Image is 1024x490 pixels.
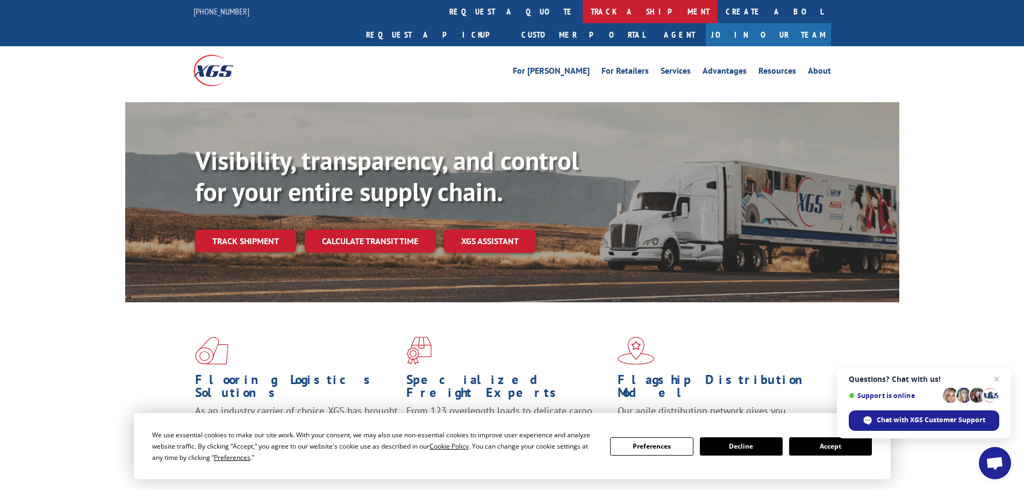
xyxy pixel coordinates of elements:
a: Calculate transit time [305,230,435,253]
span: Our agile distribution network gives you nationwide inventory management on demand. [618,404,815,430]
h1: Flooring Logistics Solutions [195,373,398,404]
p: From 123 overlength loads to delicate cargo, our experienced staff knows the best way to move you... [406,404,610,452]
span: Chat with XGS Customer Support [877,415,985,425]
a: Join Our Team [706,23,831,46]
a: XGS ASSISTANT [444,230,536,253]
h1: Flagship Distribution Model [618,373,821,404]
img: xgs-icon-focused-on-flooring-red [406,337,432,365]
span: Support is online [849,392,939,400]
span: As an industry carrier of choice, XGS has brought innovation and dedication to flooring logistics... [195,404,398,443]
button: Preferences [610,437,693,456]
a: Agent [653,23,706,46]
span: Preferences [214,453,250,462]
div: Open chat [979,447,1011,479]
a: Resources [758,67,796,79]
img: xgs-icon-total-supply-chain-intelligence-red [195,337,228,365]
span: Close chat [990,373,1003,386]
span: Cookie Policy [429,442,469,451]
img: xgs-icon-flagship-distribution-model-red [618,337,655,365]
a: [PHONE_NUMBER] [194,6,249,17]
h1: Specialized Freight Experts [406,373,610,404]
a: For Retailers [601,67,649,79]
div: Cookie Consent Prompt [134,413,891,479]
a: Request a pickup [358,23,513,46]
button: Decline [700,437,783,456]
button: Accept [789,437,872,456]
div: We use essential cookies to make our site work. With your consent, we may also use non-essential ... [152,429,597,463]
a: Customer Portal [513,23,653,46]
a: About [808,67,831,79]
b: Visibility, transparency, and control for your entire supply chain. [195,144,579,208]
a: For [PERSON_NAME] [513,67,590,79]
a: Services [661,67,691,79]
a: Track shipment [195,230,296,252]
span: Questions? Chat with us! [849,375,999,384]
a: Advantages [703,67,747,79]
div: Chat with XGS Customer Support [849,410,999,431]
